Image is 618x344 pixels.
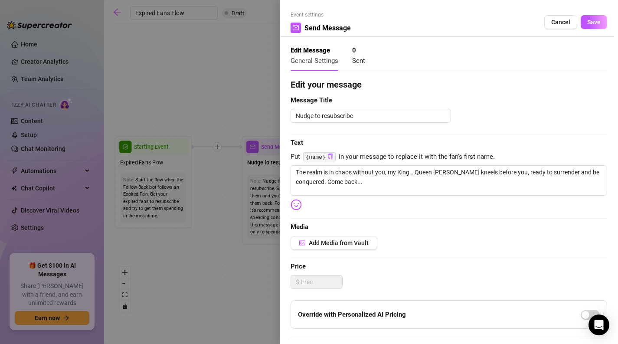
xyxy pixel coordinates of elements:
[352,57,365,65] span: Sent
[544,15,577,29] button: Cancel
[327,154,333,159] span: copy
[291,152,607,162] span: Put in your message to replace it with the fan's first name.
[301,275,342,288] input: Free
[309,239,369,246] span: Add Media from Vault
[291,165,607,196] textarea: The realm is in chaos without you, my King… Queen [PERSON_NAME] kneels before you, ready to surre...
[291,96,332,104] strong: Message Title
[291,79,362,90] strong: Edit your message
[299,240,305,246] span: picture
[352,46,356,54] strong: 0
[298,311,406,318] strong: Override with Personalized AI Pricing
[304,23,351,33] span: Send Message
[291,46,330,54] strong: Edit Message
[581,15,607,29] button: Save
[551,19,570,26] span: Cancel
[291,11,351,19] span: Event settings
[589,315,609,335] div: Open Intercom Messenger
[291,236,377,250] button: Add Media from Vault
[291,139,303,147] strong: Text
[291,199,302,210] img: svg%3e
[303,152,336,161] code: {name}
[291,223,308,231] strong: Media
[587,19,601,26] span: Save
[327,154,333,160] button: Click to Copy
[293,25,299,31] span: mail
[291,109,451,123] textarea: Nudge to resubscribe
[291,57,338,65] span: General Settings
[291,262,306,270] strong: Price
